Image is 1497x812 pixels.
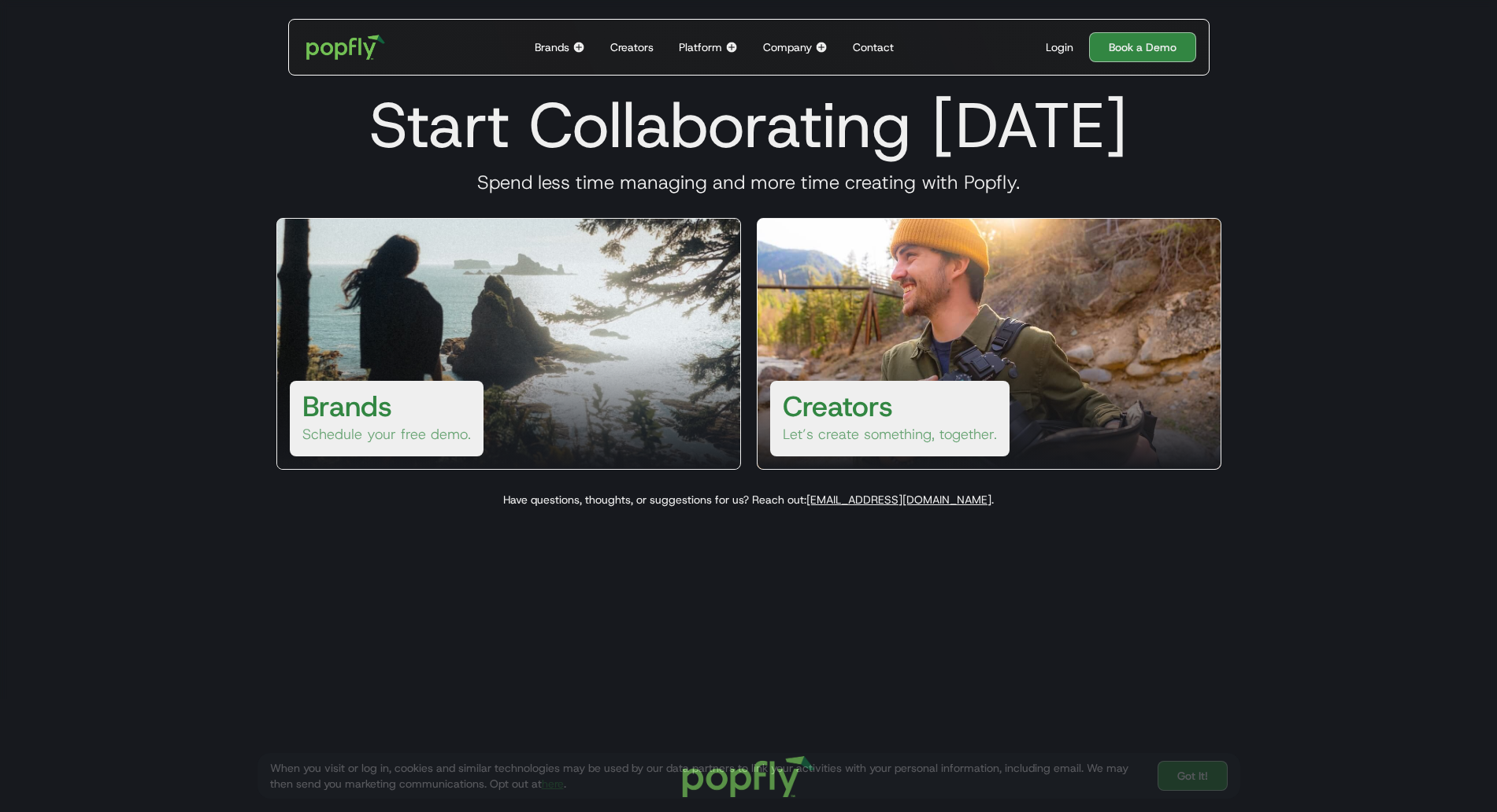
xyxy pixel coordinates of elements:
a: Login [1039,39,1080,55]
a: home [295,24,397,71]
h3: Spend less time managing and more time creating with Popfly. [258,171,1240,194]
div: Platform [679,39,722,55]
div: When you visit or log in, cookies and similar technologies may be used by our data partners to li... [270,760,1145,792]
a: CreatorsLet’s create something, together. [757,218,1221,470]
div: Company [763,39,812,55]
a: Book a Demo [1089,32,1196,62]
div: Login [1046,39,1073,55]
p: Schedule your free demo. [302,425,471,444]
div: Brands [535,39,569,55]
a: [EMAIL_ADDRESS][DOMAIN_NAME] [806,493,991,507]
div: Creators [610,39,654,55]
a: Creators [604,20,660,75]
a: Got It! [1158,761,1228,791]
a: here [542,777,564,791]
p: Let’s create something, together. [783,425,997,444]
div: Contact [853,39,894,55]
h3: Brands [302,387,392,425]
h1: Start Collaborating [DATE] [258,87,1240,163]
p: Have questions, thoughts, or suggestions for us? Reach out: . [258,492,1240,507]
h3: Creators [783,387,893,425]
a: Contact [847,20,900,75]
